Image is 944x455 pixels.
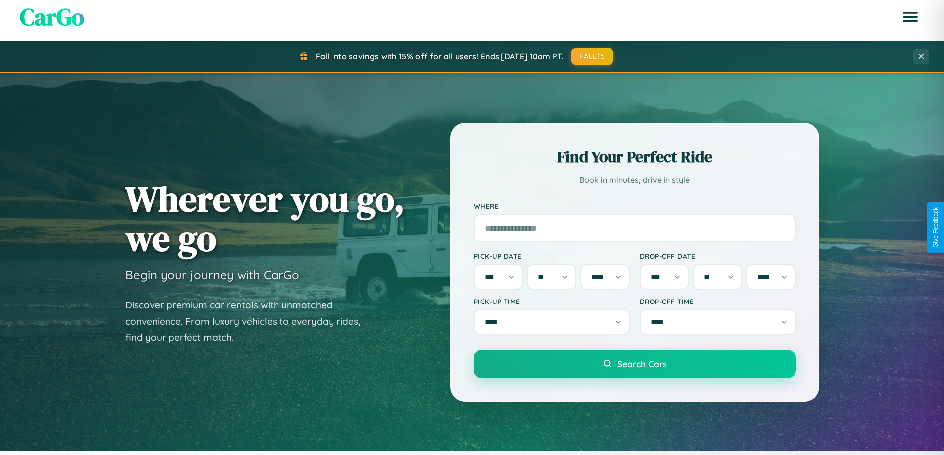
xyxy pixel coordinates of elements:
div: Give Feedback [932,207,939,248]
label: Pick-up Time [474,297,630,305]
button: Open menu [896,3,924,31]
label: Pick-up Date [474,252,630,260]
span: Fall into savings with 15% off for all users! Ends [DATE] 10am PT. [316,51,564,61]
h1: Wherever you go, we go [125,179,405,257]
h3: Begin your journey with CarGo [125,267,299,282]
label: Drop-off Date [640,252,796,260]
span: Search Cars [617,358,666,369]
label: Where [474,202,796,210]
button: FALL15 [571,48,613,65]
h2: Find Your Perfect Ride [474,146,796,168]
p: Book in minutes, drive in style [474,173,796,187]
span: CarGo [20,0,84,33]
label: Drop-off Time [640,297,796,305]
p: Discover premium car rentals with unmatched convenience. From luxury vehicles to everyday rides, ... [125,297,373,346]
button: Search Cars [474,350,796,378]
